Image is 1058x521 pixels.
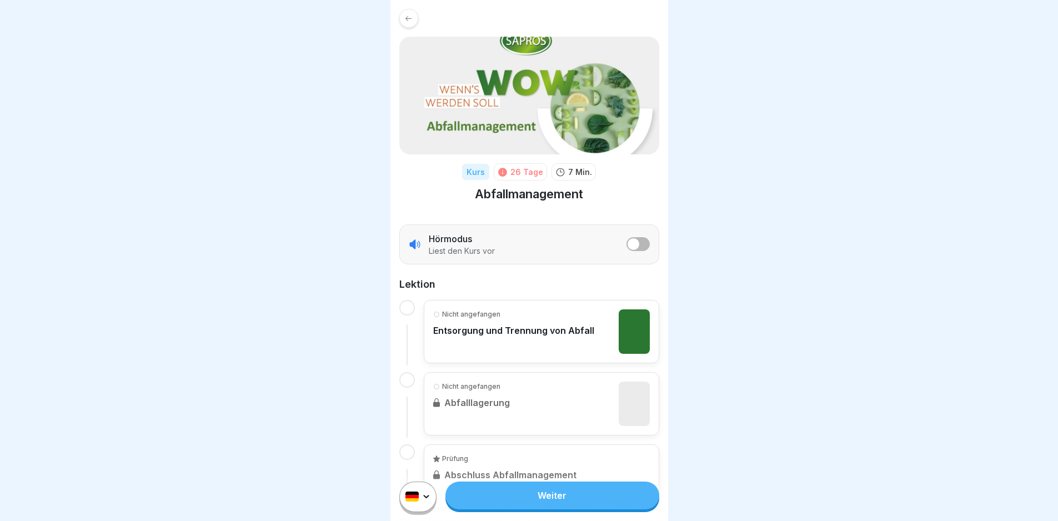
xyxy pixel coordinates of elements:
div: Kurs [462,164,489,180]
button: listener mode [626,237,650,251]
img: cq4jyt4aaqekzmgfzoj6qg9r.png [399,37,659,154]
img: de.svg [405,492,419,502]
p: Nicht angefangen [442,309,500,319]
p: Hörmodus [429,233,472,245]
p: 7 Min. [568,166,592,178]
p: Entsorgung und Trennung von Abfall [433,325,594,336]
h1: Abfallmanagement [475,186,583,202]
img: k99hcpwga1sjbv89h66lds49.png [619,309,650,354]
div: 26 Tage [510,166,543,178]
a: Weiter [445,482,659,509]
p: Liest den Kurs vor [429,246,495,256]
a: Nicht angefangenEntsorgung und Trennung von Abfall [433,309,650,354]
h2: Lektion [399,278,659,291]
